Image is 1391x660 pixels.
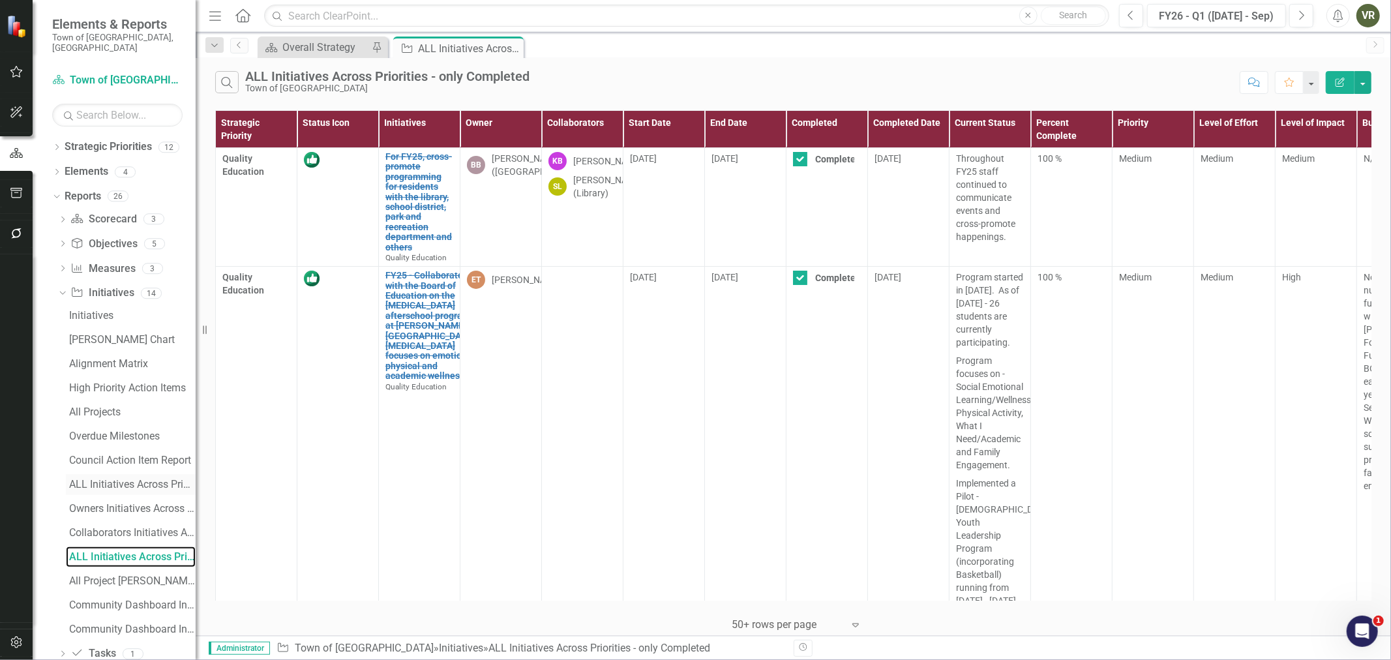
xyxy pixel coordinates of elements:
[956,152,1024,243] p: Throughout FY25 staff continued to communicate events and cross-promote happenings.
[66,450,196,471] a: Council Action Item Report
[123,648,143,659] div: 1
[70,262,135,277] a: Measures
[786,148,868,267] td: Double-Click to Edit
[385,152,453,252] a: For FY25, cross-promote programming for residents with the library, school district, park and rec...
[65,189,101,204] a: Reports
[115,166,136,177] div: 4
[261,39,368,55] a: Overall Strategy
[1038,271,1105,284] div: 100 %
[66,547,196,567] a: ALL Initiatives Across Priorities - only Completed
[277,641,784,656] div: » »
[52,73,183,88] a: Town of [GEOGRAPHIC_DATA]
[66,353,196,374] a: Alignment Matrix
[69,455,196,466] div: Council Action Item Report
[1282,153,1315,164] span: Medium
[69,623,196,635] div: Community Dashboard Initiatives & Fields
[297,148,379,267] td: Double-Click to Edit
[630,153,657,164] span: [DATE]
[222,272,264,295] span: Quality Education
[295,642,434,654] a: Town of [GEOGRAPHIC_DATA]
[66,595,196,616] a: Community Dashboard Initiatives Series
[69,310,196,322] div: Initiatives
[69,503,196,515] div: Owners Initiatives Across Priorities - Custom to User
[492,273,561,286] div: [PERSON_NAME]
[956,474,1024,610] p: Implemented a Pilot - [DEMOGRAPHIC_DATA] Youth Leadership Program (incorporating Basketball) runn...
[1031,148,1113,267] td: Double-Click to Edit
[65,164,108,179] a: Elements
[141,288,162,299] div: 14
[69,430,196,442] div: Overdue Milestones
[875,272,901,282] span: [DATE]
[66,571,196,592] a: All Project [PERSON_NAME] Chart
[66,426,196,447] a: Overdue Milestones
[1038,152,1105,165] div: 100 %
[1373,616,1384,626] span: 1
[573,173,643,200] div: [PERSON_NAME] (Library)
[385,271,477,381] a: FY25 - Collaborate with the Board of Education on the [MEDICAL_DATA] afterschool program at [PERS...
[52,16,183,32] span: Elements & Reports
[69,551,196,563] div: ALL Initiatives Across Priorities - only Completed
[158,142,179,153] div: 12
[66,474,196,495] a: ALL Initiatives Across Priorities
[264,5,1109,27] input: Search ClearPoint...
[630,272,657,282] span: [DATE]
[70,237,137,252] a: Objectives
[108,191,128,202] div: 26
[623,148,705,267] td: Double-Click to Edit
[385,382,447,391] span: Quality Education
[1347,616,1378,647] iframe: Intercom live chat
[69,527,196,539] div: Collaborators Initiatives Across Priorities - Custom to User
[282,39,368,55] div: Overall Strategy
[711,153,738,164] span: [DATE]
[65,140,152,155] a: Strategic Priorities
[548,177,567,196] div: SL
[1059,10,1087,20] span: Search
[1119,153,1152,164] span: Medium
[956,352,1024,474] p: Program focuses on - Social Emotional Learning/Wellness, Physical Activity, What I Need/Academic ...
[1201,153,1233,164] span: Medium
[467,156,485,174] div: BB
[705,148,786,267] td: Double-Click to Edit
[875,153,901,164] span: [DATE]
[66,522,196,543] a: Collaborators Initiatives Across Priorities - Custom to User
[66,402,196,423] a: All Projects
[66,329,196,350] a: [PERSON_NAME] Chart
[66,378,196,398] a: High Priority Action Items
[711,272,738,282] span: [DATE]
[1041,7,1106,25] button: Search
[70,212,136,227] a: Scorecard
[143,214,164,225] div: 3
[66,619,196,640] a: Community Dashboard Initiatives & Fields
[69,479,196,490] div: ALL Initiatives Across Priorities
[69,406,196,418] div: All Projects
[1282,272,1301,282] span: High
[245,83,530,93] div: Town of [GEOGRAPHIC_DATA]
[1364,153,1380,164] span: N/A
[548,152,567,170] div: KB
[1147,4,1286,27] button: FY26 - Q1 ([DATE] - Sep)
[304,152,320,168] img: Completed in the Last Quarter
[144,238,165,249] div: 5
[1119,272,1152,282] span: Medium
[1194,148,1276,267] td: Double-Click to Edit
[69,599,196,611] div: Community Dashboard Initiatives Series
[460,148,542,267] td: Double-Click to Edit
[142,263,163,274] div: 3
[379,148,460,267] td: Double-Click to Edit Right Click for Context Menu
[950,148,1031,267] td: Double-Click to Edit
[1276,148,1357,267] td: Double-Click to Edit
[52,104,183,127] input: Search Below...
[69,382,196,394] div: High Priority Action Items
[868,148,950,267] td: Double-Click to Edit
[467,271,485,289] div: ET
[439,642,483,654] a: Initiatives
[69,334,196,346] div: [PERSON_NAME] Chart
[542,148,623,267] td: Double-Click to Edit
[488,642,710,654] div: ALL Initiatives Across Priorities - only Completed
[1356,4,1380,27] button: VR
[66,498,196,519] a: Owners Initiatives Across Priorities - Custom to User
[209,642,270,655] span: Administrator
[492,152,586,178] div: [PERSON_NAME] ([GEOGRAPHIC_DATA])
[385,253,447,262] span: Quality Education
